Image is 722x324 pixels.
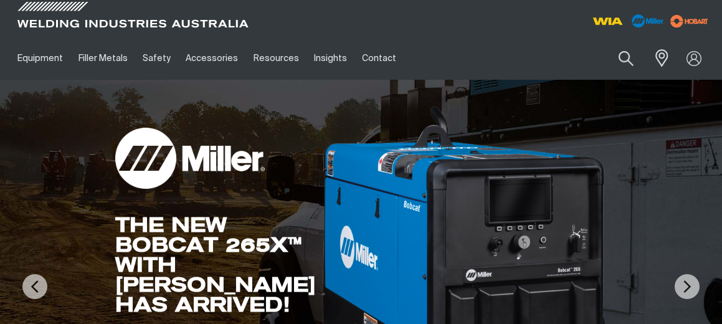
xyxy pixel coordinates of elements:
[22,274,47,299] img: PrevArrow
[178,37,245,80] a: Accessories
[589,44,647,73] input: Product name or item number...
[10,37,70,80] a: Equipment
[70,37,135,80] a: Filler Metals
[354,37,404,80] a: Contact
[135,37,178,80] a: Safety
[675,274,700,299] img: NextArrow
[246,37,306,80] a: Resources
[605,44,647,73] button: Search products
[115,215,320,315] div: THE NEW BOBCAT 265X™ WITH [PERSON_NAME] HAS ARRIVED!
[10,37,536,80] nav: Main
[306,37,354,80] a: Insights
[667,12,712,31] img: miller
